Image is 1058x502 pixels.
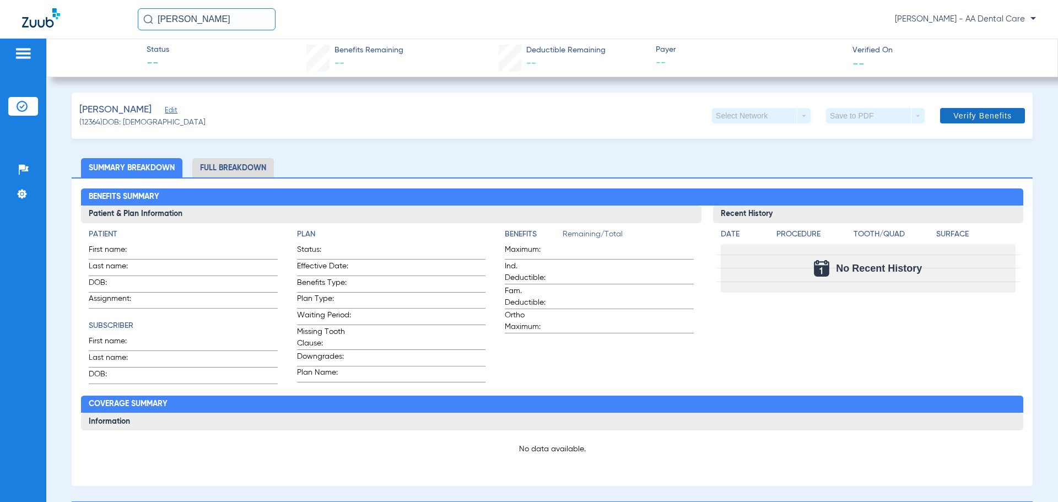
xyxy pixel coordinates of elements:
[143,14,153,24] img: Search Icon
[852,57,865,69] span: --
[297,277,351,292] span: Benefits Type:
[505,244,559,259] span: Maximum:
[656,44,843,56] span: Payer
[940,108,1025,123] button: Verify Benefits
[852,45,1040,56] span: Verified On
[297,244,351,259] span: Status:
[89,369,143,384] span: DOB:
[79,117,206,128] span: (12364) DOB: [DEMOGRAPHIC_DATA]
[81,396,1023,413] h2: Coverage Summary
[297,261,351,276] span: Effective Date:
[192,158,274,177] li: Full Breakdown
[147,56,169,72] span: --
[22,8,60,28] img: Zuub Logo
[334,45,403,56] span: Benefits Remaining
[89,352,143,367] span: Last name:
[89,320,277,332] h4: Subscriber
[776,229,850,240] h4: Procedure
[297,351,351,366] span: Downgrades:
[895,14,1036,25] span: [PERSON_NAME] - AA Dental Care
[854,229,932,240] h4: Tooth/Quad
[89,261,143,276] span: Last name:
[505,310,559,333] span: Ortho Maximum:
[14,47,32,60] img: hamburger-icon
[505,229,563,244] app-breakdown-title: Benefits
[138,8,276,30] input: Search for patients
[89,229,277,240] h4: Patient
[89,444,1015,455] p: No data available.
[297,367,351,382] span: Plan Name:
[526,45,606,56] span: Deductible Remaining
[721,229,767,240] h4: Date
[505,261,559,284] span: Ind. Deductible:
[721,229,767,244] app-breakdown-title: Date
[505,229,563,240] h4: Benefits
[297,229,485,240] h4: Plan
[776,229,850,244] app-breakdown-title: Procedure
[89,293,143,308] span: Assignment:
[936,229,1015,240] h4: Surface
[297,293,351,308] span: Plan Type:
[147,44,169,56] span: Status
[713,206,1023,223] h3: Recent History
[79,103,152,117] span: [PERSON_NAME]
[526,58,536,68] span: --
[854,229,932,244] app-breakdown-title: Tooth/Quad
[89,277,143,292] span: DOB:
[81,206,701,223] h3: Patient & Plan Information
[505,285,559,309] span: Fam. Deductible:
[89,244,143,259] span: First name:
[81,188,1023,206] h2: Benefits Summary
[81,158,182,177] li: Summary Breakdown
[836,263,922,274] span: No Recent History
[334,58,344,68] span: --
[936,229,1015,244] app-breakdown-title: Surface
[81,413,1023,430] h3: Information
[297,326,351,349] span: Missing Tooth Clause:
[297,310,351,325] span: Waiting Period:
[656,56,843,70] span: --
[814,260,829,277] img: Calendar
[165,106,175,117] span: Edit
[953,111,1012,120] span: Verify Benefits
[563,229,693,244] span: Remaining/Total
[89,336,143,350] span: First name:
